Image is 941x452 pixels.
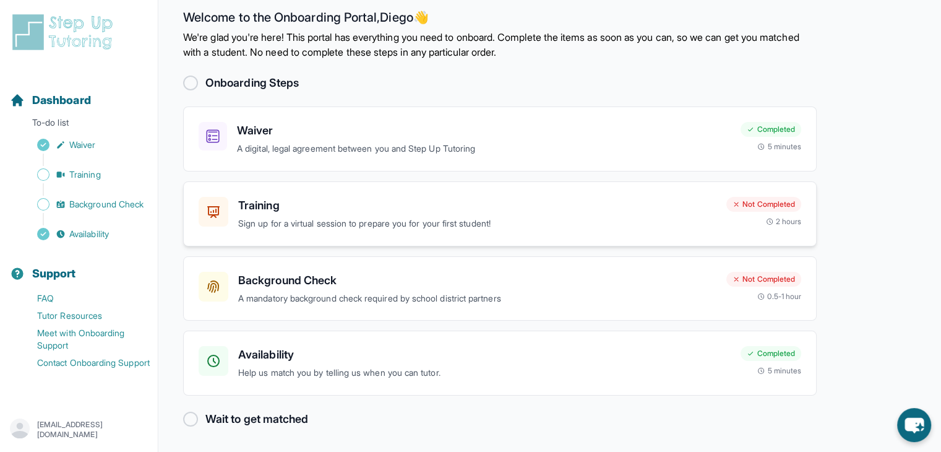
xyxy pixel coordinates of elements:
[741,346,801,361] div: Completed
[726,272,801,287] div: Not Completed
[183,30,817,59] p: We're glad you're here! This portal has everything you need to onboard. Complete the items as soo...
[69,228,109,240] span: Availability
[238,217,716,231] p: Sign up for a virtual session to prepare you for your first student!
[10,136,158,154] a: Waiver
[238,197,716,214] h3: Training
[238,272,716,289] h3: Background Check
[10,290,158,307] a: FAQ
[5,116,153,134] p: To-do list
[757,292,801,302] div: 0.5-1 hour
[183,106,817,172] a: WaiverA digital, legal agreement between you and Step Up TutoringCompleted5 minutes
[69,198,144,211] span: Background Check
[237,122,731,139] h3: Waiver
[10,324,158,354] a: Meet with Onboarding Support
[183,10,817,30] h2: Welcome to the Onboarding Portal, Diego 👋
[10,307,158,324] a: Tutor Resources
[183,256,817,321] a: Background CheckA mandatory background check required by school district partnersNot Completed0.5...
[205,74,299,92] h2: Onboarding Steps
[32,92,91,109] span: Dashboard
[10,166,158,183] a: Training
[10,225,158,243] a: Availability
[205,411,308,428] h2: Wait to get matched
[183,181,817,246] a: TrainingSign up for a virtual session to prepare you for your first student!Not Completed2 hours
[238,366,731,380] p: Help us match you by telling us when you can tutor.
[69,139,95,151] span: Waiver
[238,346,731,363] h3: Availability
[37,420,148,440] p: [EMAIL_ADDRESS][DOMAIN_NAME]
[897,408,931,442] button: chat-button
[238,292,716,306] p: A mandatory background check required by school district partners
[5,245,153,287] button: Support
[183,331,817,396] a: AvailabilityHelp us match you by telling us when you can tutor.Completed5 minutes
[757,366,801,376] div: 5 minutes
[32,265,76,282] span: Support
[726,197,801,212] div: Not Completed
[237,142,731,156] p: A digital, legal agreement between you and Step Up Tutoring
[766,217,802,227] div: 2 hours
[10,354,158,372] a: Contact Onboarding Support
[757,142,801,152] div: 5 minutes
[741,122,801,137] div: Completed
[10,196,158,213] a: Background Check
[10,419,148,441] button: [EMAIL_ADDRESS][DOMAIN_NAME]
[10,92,91,109] a: Dashboard
[69,168,101,181] span: Training
[10,12,120,52] img: logo
[5,72,153,114] button: Dashboard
